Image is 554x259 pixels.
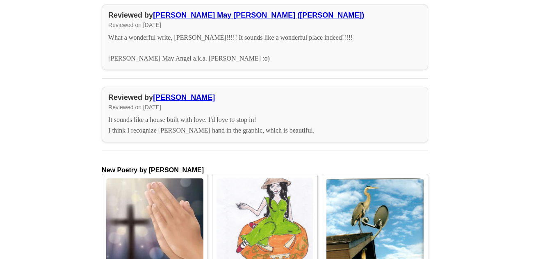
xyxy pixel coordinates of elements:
div: Reviewed on [DATE] [108,22,422,28]
div: Reviewed by [108,11,422,20]
div: It sounds like a house built with love. I'd love to stop in! I think I recognize [PERSON_NAME] ha... [108,115,422,135]
div: Reviewed on [DATE] [108,104,422,110]
a: [PERSON_NAME] [153,93,215,101]
b: New Poetry by [PERSON_NAME] [102,167,204,173]
div: Reviewed by [108,93,422,102]
a: [PERSON_NAME] May [PERSON_NAME] ([PERSON_NAME]) [153,11,364,19]
div: What a wonderful write, [PERSON_NAME]!!!!! It sounds like a wonderful place indeed!!!!! [PERSON_N... [108,32,422,64]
